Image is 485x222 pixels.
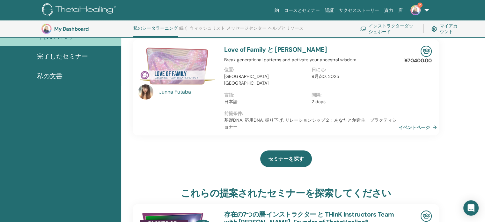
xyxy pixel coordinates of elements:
[312,98,395,105] p: 2 days
[181,188,391,199] h3: これらの提案されたセミナーを探索してください
[312,66,395,73] p: 日にち :
[360,27,366,31] img: chalkboard-teacher.svg
[312,92,395,98] p: 間隔 :
[268,26,304,36] a: ヘルプとリソース
[159,88,218,96] a: Junna Futaba
[404,57,432,65] p: ¥70400.00
[431,22,462,36] a: マイアカウント
[224,117,399,130] p: 基礎DNA, 応用DNA, 掘り下げ, リレーションシップ２：あなたと創造主 プラクティショナー
[224,98,307,105] p: 日本語
[224,66,307,73] p: 位置 :
[138,46,217,87] img: Love of Family
[410,5,421,15] img: default.jpg
[54,26,118,32] h3: My Dashboard
[322,4,336,16] a: 認証
[312,73,395,80] p: 9月/30, 2025
[224,45,327,54] a: Love of Family と [PERSON_NAME]
[260,150,312,167] a: セミナーを探す
[138,84,153,100] img: default.png
[37,71,62,81] span: 私の文書
[396,4,405,16] a: 店
[360,22,416,36] a: インストラクターダッシュボード
[463,200,479,216] div: Open Intercom Messenger
[226,26,267,36] a: メッセージセンター
[336,4,382,16] a: サクセスストーリー
[417,3,423,8] span: 2
[41,24,52,34] img: default.jpg
[179,26,188,36] a: 続く
[42,3,118,18] img: logo.png
[37,51,88,61] span: 完了したセミナー
[268,156,304,162] span: セミナーを探す
[421,46,432,57] img: In-Person Seminar
[133,26,178,37] a: 私のシータラーニング
[224,92,307,98] p: 言語 :
[399,123,439,132] a: イベントページ
[224,110,399,117] p: 前提条件 :
[382,4,396,16] a: 資力
[421,211,432,222] img: In-Person Seminar
[272,4,282,16] a: 約
[224,73,307,87] p: [GEOGRAPHIC_DATA], [GEOGRAPHIC_DATA]
[431,25,437,33] img: cog.svg
[189,26,225,36] a: ウィッシュリスト
[224,57,399,63] p: Break generational patterns and activate your ancestral wisdom.
[282,4,322,16] a: コースとセミナー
